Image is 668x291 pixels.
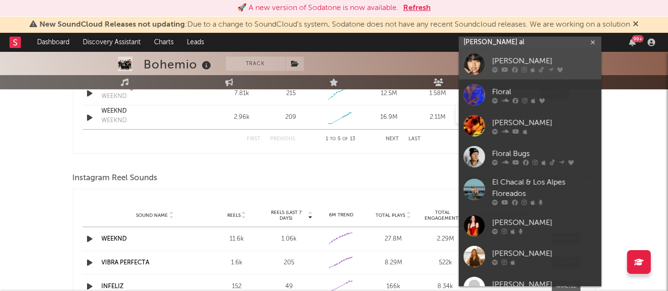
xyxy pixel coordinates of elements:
span: : Due to a change to SoundCloud's system, Sodatone does not have any recent Soundcloud releases. ... [39,21,630,29]
div: 99 + [632,35,644,42]
div: WEEKND [102,92,127,101]
a: Charts [147,33,180,52]
span: to [330,137,336,141]
button: Next [386,136,399,142]
a: INFELIZ [102,283,124,290]
button: First [247,136,261,142]
div: [PERSON_NAME] [492,248,597,260]
div: Floral [492,87,597,98]
div: 522k [422,258,469,268]
div: 8.29M [369,258,417,268]
a: WEEKND [102,236,127,242]
input: Search for artists [459,37,601,48]
button: Last [409,136,421,142]
div: 12.5M [367,89,411,98]
div: 🚀 A new version of Sodatone is now available. [237,2,398,14]
a: Dashboard [30,33,76,52]
div: 2.29M [422,234,469,244]
button: Refresh [403,2,431,14]
div: [PERSON_NAME] [492,117,597,129]
span: New SoundCloud Releases not updating [39,21,185,29]
button: Track [226,57,285,71]
div: 1 5 13 [315,134,367,145]
a: [PERSON_NAME] [459,48,601,79]
div: Bohemio [144,57,214,72]
a: Leads [180,33,211,52]
a: [PERSON_NAME] [459,241,601,272]
span: Sound Name [136,213,168,218]
a: El Chacal & Los Alpes Floreados [459,172,601,210]
span: Reels [227,213,241,218]
div: 27.8M [369,234,417,244]
a: Discovery Assistant [76,33,147,52]
div: El Chacal & Los Alpes Floreados [492,177,597,200]
a: [PERSON_NAME] [459,210,601,241]
a: Floral [459,79,601,110]
div: 215 [286,89,296,98]
div: [PERSON_NAME] [492,279,597,291]
div: 6M Trend [318,212,365,219]
a: VIBRA PERFECTA [102,260,150,266]
a: [PERSON_NAME] [459,110,601,141]
button: 99+ [629,39,636,46]
div: 1.58M [416,89,460,98]
input: Search by song name or URL [456,110,556,118]
div: 205 [265,258,313,268]
div: 11.6k [213,234,261,244]
span: Instagram Reel Sounds [73,173,158,184]
div: 7.81k [220,89,264,98]
span: Total Engagements [422,210,464,221]
span: Dismiss [633,21,639,29]
span: Reels (last 7 days) [265,210,307,221]
a: Floral Bugs [459,141,601,172]
div: 1.06k [265,234,313,244]
div: [PERSON_NAME] [492,56,597,67]
div: 1.6k [213,258,261,268]
div: [PERSON_NAME] [492,217,597,229]
div: Floral Bugs [492,148,597,160]
button: Previous [271,136,296,142]
span: Total Plays [376,213,405,218]
span: of [343,137,349,141]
